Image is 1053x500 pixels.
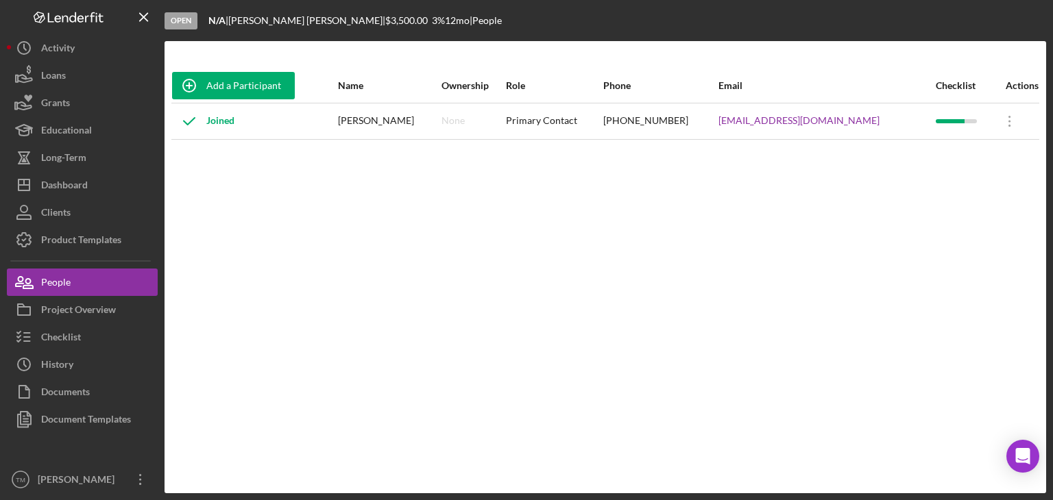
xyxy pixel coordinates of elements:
[506,80,602,91] div: Role
[228,15,385,26] div: [PERSON_NAME] [PERSON_NAME] |
[7,296,158,323] button: Project Overview
[603,80,717,91] div: Phone
[445,15,470,26] div: 12 mo
[41,296,116,327] div: Project Overview
[7,466,158,493] button: TM[PERSON_NAME]
[7,89,158,116] button: Grants
[7,144,158,171] button: Long-Term
[338,104,440,138] div: [PERSON_NAME]
[41,34,75,65] div: Activity
[16,476,25,484] text: TM
[718,80,934,91] div: Email
[432,15,445,26] div: 3 %
[7,268,158,296] button: People
[165,12,197,29] div: Open
[7,116,158,144] button: Educational
[470,15,502,26] div: | People
[41,405,131,436] div: Document Templates
[208,15,228,26] div: |
[7,226,158,253] button: Product Templates
[506,104,602,138] div: Primary Contact
[338,80,440,91] div: Name
[206,72,281,99] div: Add a Participant
[41,226,121,257] div: Product Templates
[441,115,465,126] div: None
[1006,440,1039,473] div: Open Intercom Messenger
[385,15,432,26] div: $3,500.00
[172,72,295,99] button: Add a Participant
[41,171,88,202] div: Dashboard
[208,14,226,26] b: N/A
[41,116,92,147] div: Educational
[718,115,880,126] a: [EMAIL_ADDRESS][DOMAIN_NAME]
[7,171,158,199] button: Dashboard
[441,80,505,91] div: Ownership
[34,466,123,497] div: [PERSON_NAME]
[41,144,86,175] div: Long-Term
[7,62,158,89] button: Loans
[993,80,1039,91] div: Actions
[7,323,158,351] button: Checklist
[172,104,234,138] div: Joined
[936,80,991,91] div: Checklist
[41,199,71,229] div: Clients
[7,351,158,378] button: History
[7,405,158,433] button: Document Templates
[7,199,158,226] button: Clients
[603,104,717,138] div: [PHONE_NUMBER]
[41,378,90,409] div: Documents
[7,34,158,62] button: Activity
[41,89,70,120] div: Grants
[41,62,66,92] div: Loans
[7,378,158,405] button: Documents
[41,268,71,299] div: People
[41,351,73,382] div: History
[41,323,81,354] div: Checklist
